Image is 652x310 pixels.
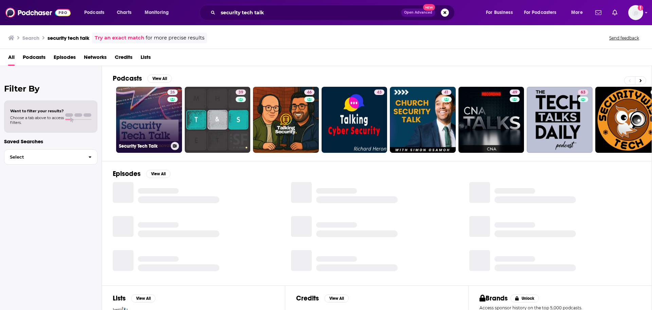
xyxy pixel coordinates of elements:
button: open menu [566,7,591,18]
a: Lists [141,52,151,66]
span: for more precise results [146,34,204,42]
img: User Profile [628,5,643,20]
a: Charts [112,7,135,18]
span: 49 [512,89,517,96]
span: 26 [170,89,175,96]
a: 26 [167,89,178,95]
span: Podcasts [84,8,104,17]
span: Monitoring [145,8,169,17]
h2: Lists [113,294,126,303]
a: 41 [390,87,456,153]
span: Choose a tab above to access filters. [10,115,64,125]
h2: Brands [479,294,508,303]
a: 26Security Tech Talk [116,87,182,153]
a: 46 [253,87,319,153]
a: EpisodesView All [113,169,170,178]
button: Select [4,149,97,165]
a: All [8,52,15,66]
button: View All [131,294,156,303]
span: Open Advanced [404,11,432,14]
h2: Filter By [4,84,97,94]
button: View All [147,75,172,83]
p: Saved Searches [4,138,97,145]
h2: Podcasts [113,74,142,83]
a: 63 [527,87,593,153]
span: For Business [486,8,513,17]
h3: Search [22,35,39,41]
span: Select [4,155,83,159]
button: open menu [140,7,178,18]
button: Show profile menu [628,5,643,20]
button: open menu [79,7,113,18]
a: 49 [510,89,520,95]
a: 41 [441,89,451,95]
button: View All [146,170,170,178]
span: More [571,8,583,17]
span: Want to filter your results? [10,109,64,113]
a: 43 [322,87,387,153]
h3: security tech talk [48,35,89,41]
button: Open AdvancedNew [401,9,435,17]
a: Networks [84,52,107,66]
span: 63 [581,89,585,96]
button: View All [324,294,349,303]
a: 39 [236,89,246,95]
span: New [423,4,435,11]
a: 39 [185,87,251,153]
span: 46 [307,89,312,96]
a: Podcasts [23,52,46,66]
svg: Add a profile image [638,5,643,11]
input: Search podcasts, credits, & more... [218,7,401,18]
a: Try an exact match [95,34,144,42]
h2: Credits [296,294,319,303]
a: Show notifications dropdown [593,7,604,18]
button: open menu [520,7,566,18]
div: Search podcasts, credits, & more... [206,5,461,20]
span: Charts [117,8,131,17]
a: ListsView All [113,294,156,303]
button: Unlock [510,294,539,303]
span: 43 [377,89,382,96]
a: 63 [578,89,588,95]
a: Show notifications dropdown [610,7,620,18]
a: Episodes [54,52,76,66]
h3: Security Tech Talk [119,143,168,149]
a: 46 [304,89,314,95]
a: 43 [374,89,384,95]
span: 41 [444,89,449,96]
img: Podchaser - Follow, Share and Rate Podcasts [5,6,71,19]
span: 39 [238,89,243,96]
h2: Episodes [113,169,141,178]
span: For Podcasters [524,8,557,17]
a: PodcastsView All [113,74,172,83]
a: 49 [458,87,524,153]
button: open menu [481,7,521,18]
button: Send feedback [607,35,641,41]
span: Logged in as tyllerbarner [628,5,643,20]
a: CreditsView All [296,294,349,303]
a: Credits [115,52,132,66]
